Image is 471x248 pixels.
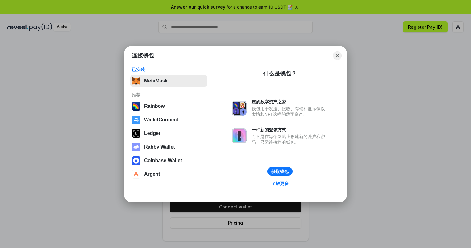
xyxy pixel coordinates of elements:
button: Rainbow [130,100,207,112]
img: svg+xml,%3Csvg%20xmlns%3D%22http%3A%2F%2Fwww.w3.org%2F2000%2Fsvg%22%20width%3D%2228%22%20height%3... [132,129,140,138]
div: 已安装 [132,67,206,72]
img: svg+xml,%3Csvg%20xmlns%3D%22http%3A%2F%2Fwww.w3.org%2F2000%2Fsvg%22%20fill%3D%22none%22%20viewBox... [132,143,140,151]
div: 推荐 [132,92,206,98]
img: svg+xml,%3Csvg%20fill%3D%22none%22%20height%3D%2233%22%20viewBox%3D%220%200%2035%2033%22%20width%... [132,77,140,85]
div: 一种新的登录方式 [252,127,328,132]
a: 了解更多 [268,179,292,187]
img: svg+xml,%3Csvg%20xmlns%3D%22http%3A%2F%2Fwww.w3.org%2F2000%2Fsvg%22%20fill%3D%22none%22%20viewBox... [232,128,247,143]
div: 而不是在每个网站上创建新的账户和密码，只需连接您的钱包。 [252,134,328,145]
button: 获取钱包 [267,167,293,176]
div: WalletConnect [144,117,178,123]
div: Rainbow [144,103,165,109]
img: svg+xml,%3Csvg%20width%3D%2228%22%20height%3D%2228%22%20viewBox%3D%220%200%2028%2028%22%20fill%3D... [132,116,140,124]
div: Rabby Wallet [144,144,175,150]
button: WalletConnect [130,114,207,126]
button: Argent [130,168,207,180]
div: 了解更多 [271,181,289,186]
h1: 连接钱包 [132,52,154,59]
div: Coinbase Wallet [144,158,182,163]
button: MetaMask [130,75,207,87]
div: MetaMask [144,78,168,84]
div: Argent [144,171,160,177]
div: 获取钱包 [271,169,289,174]
img: svg+xml,%3Csvg%20xmlns%3D%22http%3A%2F%2Fwww.w3.org%2F2000%2Fsvg%22%20fill%3D%22none%22%20viewBox... [232,101,247,116]
div: 钱包用于发送、接收、存储和显示像以太坊和NFT这样的数字资产。 [252,106,328,117]
img: svg+xml,%3Csvg%20width%3D%2228%22%20height%3D%2228%22%20viewBox%3D%220%200%2028%2028%22%20fill%3D... [132,170,140,179]
button: Rabby Wallet [130,141,207,153]
img: svg+xml,%3Csvg%20width%3D%2228%22%20height%3D%2228%22%20viewBox%3D%220%200%2028%2028%22%20fill%3D... [132,156,140,165]
button: Coinbase Wallet [130,154,207,167]
img: svg+xml,%3Csvg%20width%3D%22120%22%20height%3D%22120%22%20viewBox%3D%220%200%20120%20120%22%20fil... [132,102,140,111]
div: Ledger [144,131,160,136]
div: 什么是钱包？ [263,70,297,77]
button: Close [333,51,342,60]
div: 您的数字资产之家 [252,99,328,105]
button: Ledger [130,127,207,140]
